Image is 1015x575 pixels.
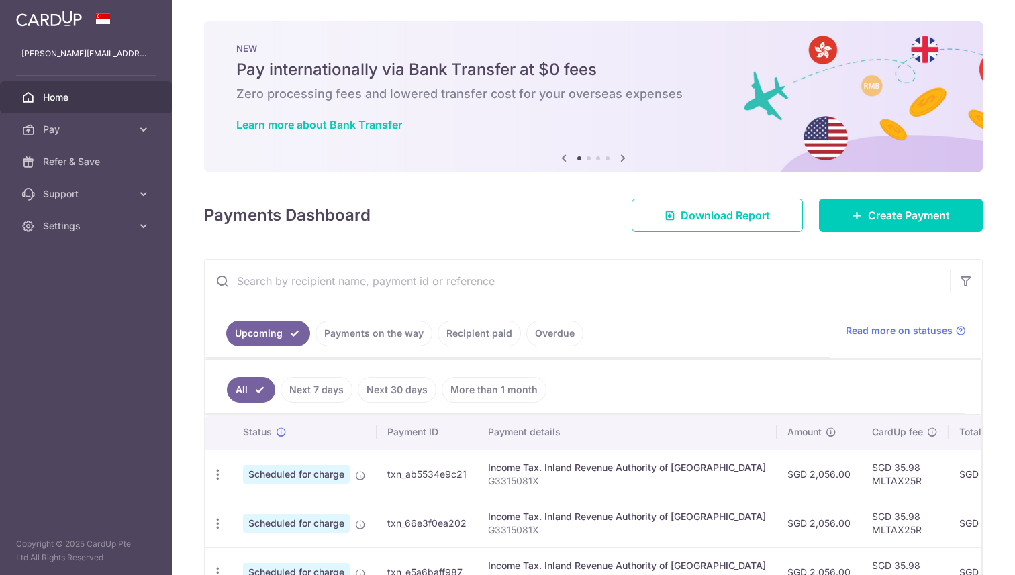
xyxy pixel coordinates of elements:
h6: Zero processing fees and lowered transfer cost for your overseas expenses [236,86,951,102]
a: Payments on the way [316,321,432,346]
p: G3315081X [488,523,766,537]
span: Home [43,91,132,104]
a: Next 30 days [358,377,436,403]
span: Refer & Save [43,155,132,168]
td: txn_66e3f0ea202 [377,499,477,547]
a: Overdue [526,321,583,346]
a: Read more on statuses [846,324,966,337]
a: Create Payment [819,199,983,232]
a: Download Report [632,199,803,232]
p: G3315081X [488,474,766,488]
span: Status [243,425,272,439]
td: SGD 2,056.00 [777,499,861,547]
th: Payment ID [377,415,477,450]
td: txn_ab5534e9c21 [377,450,477,499]
p: NEW [236,43,951,54]
input: Search by recipient name, payment id or reference [205,260,950,303]
a: Next 7 days [281,377,352,403]
span: Scheduled for charge [243,465,350,484]
td: SGD 35.98 MLTAX25R [861,499,949,547]
a: Learn more about Bank Transfer [236,118,402,132]
h4: Payments Dashboard [204,203,371,227]
a: Recipient paid [438,321,521,346]
th: Payment details [477,415,777,450]
a: More than 1 month [442,377,546,403]
td: SGD 35.98 MLTAX25R [861,450,949,499]
img: CardUp [16,11,82,27]
a: Upcoming [226,321,310,346]
span: Total amt. [959,425,1004,439]
span: Amount [787,425,822,439]
span: Create Payment [868,207,950,223]
span: Settings [43,219,132,233]
p: [PERSON_NAME][EMAIL_ADDRESS][PERSON_NAME][DOMAIN_NAME] [21,47,150,60]
img: Bank transfer banner [204,21,983,172]
span: CardUp fee [872,425,923,439]
div: Income Tax. Inland Revenue Authority of [GEOGRAPHIC_DATA] [488,559,766,572]
iframe: Opens a widget where you can find more information [928,535,1002,568]
td: SGD 2,056.00 [777,450,861,499]
div: Income Tax. Inland Revenue Authority of [GEOGRAPHIC_DATA] [488,510,766,523]
div: Income Tax. Inland Revenue Authority of [GEOGRAPHIC_DATA] [488,461,766,474]
a: All [227,377,275,403]
h5: Pay internationally via Bank Transfer at $0 fees [236,59,951,81]
span: Pay [43,123,132,136]
span: Support [43,187,132,201]
span: Read more on statuses [846,324,953,337]
span: Download Report [681,207,770,223]
span: Scheduled for charge [243,514,350,533]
